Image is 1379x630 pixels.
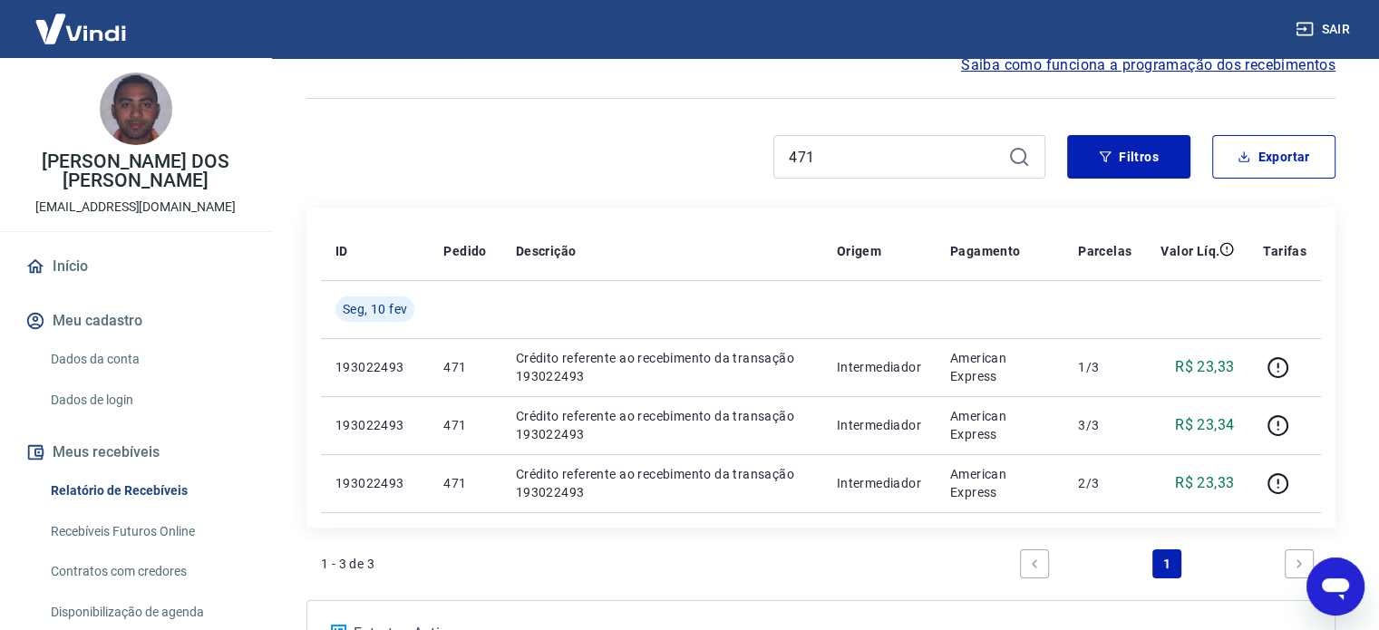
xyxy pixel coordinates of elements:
[1160,242,1219,260] p: Valor Líq.
[516,242,577,260] p: Descrição
[335,242,348,260] p: ID
[516,349,808,385] p: Crédito referente ao recebimento da transação 193022493
[1152,549,1181,578] a: Page 1 is your current page
[1078,242,1131,260] p: Parcelas
[837,358,921,376] p: Intermediador
[950,465,1049,501] p: American Express
[335,416,414,434] p: 193022493
[1212,135,1335,179] button: Exportar
[100,73,172,145] img: b364baf0-585a-4717-963f-4c6cdffdd737.jpeg
[22,247,249,286] a: Início
[1285,549,1314,578] a: Next page
[516,465,808,501] p: Crédito referente ao recebimento da transação 193022493
[837,416,921,434] p: Intermediador
[443,358,486,376] p: 471
[1306,557,1364,615] iframe: Botão para abrir a janela de mensagens
[343,300,407,318] span: Seg, 10 fev
[950,242,1021,260] p: Pagamento
[950,407,1049,443] p: American Express
[443,416,486,434] p: 471
[961,54,1335,76] a: Saiba como funciona a programação dos recebimentos
[1078,474,1131,492] p: 2/3
[321,555,374,573] p: 1 - 3 de 3
[1175,414,1234,436] p: R$ 23,34
[15,152,257,190] p: [PERSON_NAME] DOS [PERSON_NAME]
[443,474,486,492] p: 471
[22,432,249,472] button: Meus recebíveis
[1175,356,1234,378] p: R$ 23,33
[1020,549,1049,578] a: Previous page
[789,143,1001,170] input: Busque pelo número do pedido
[44,553,249,590] a: Contratos com credores
[1263,242,1306,260] p: Tarifas
[1292,13,1357,46] button: Sair
[1013,542,1321,586] ul: Pagination
[950,349,1049,385] p: American Express
[837,474,921,492] p: Intermediador
[35,198,236,217] p: [EMAIL_ADDRESS][DOMAIN_NAME]
[1067,135,1190,179] button: Filtros
[516,407,808,443] p: Crédito referente ao recebimento da transação 193022493
[1078,416,1131,434] p: 3/3
[1175,472,1234,494] p: R$ 23,33
[44,341,249,378] a: Dados da conta
[44,472,249,509] a: Relatório de Recebíveis
[837,242,881,260] p: Origem
[44,513,249,550] a: Recebíveis Futuros Online
[335,474,414,492] p: 193022493
[44,382,249,419] a: Dados de login
[335,358,414,376] p: 193022493
[443,242,486,260] p: Pedido
[22,1,140,56] img: Vindi
[1078,358,1131,376] p: 1/3
[22,301,249,341] button: Meu cadastro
